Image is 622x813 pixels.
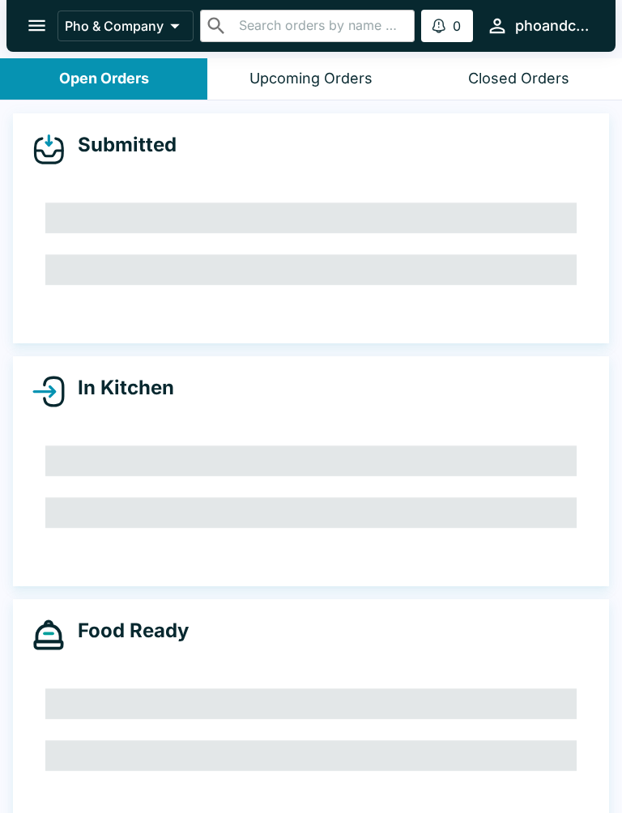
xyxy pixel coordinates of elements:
[249,70,373,88] div: Upcoming Orders
[479,8,596,43] button: phoandcompany
[234,15,408,37] input: Search orders by name or phone number
[468,70,569,88] div: Closed Orders
[65,376,174,400] h4: In Kitchen
[16,5,58,46] button: open drawer
[59,70,149,88] div: Open Orders
[65,133,177,157] h4: Submitted
[58,11,194,41] button: Pho & Company
[65,18,164,34] p: Pho & Company
[65,619,189,643] h4: Food Ready
[515,16,590,36] div: phoandcompany
[453,18,461,34] p: 0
